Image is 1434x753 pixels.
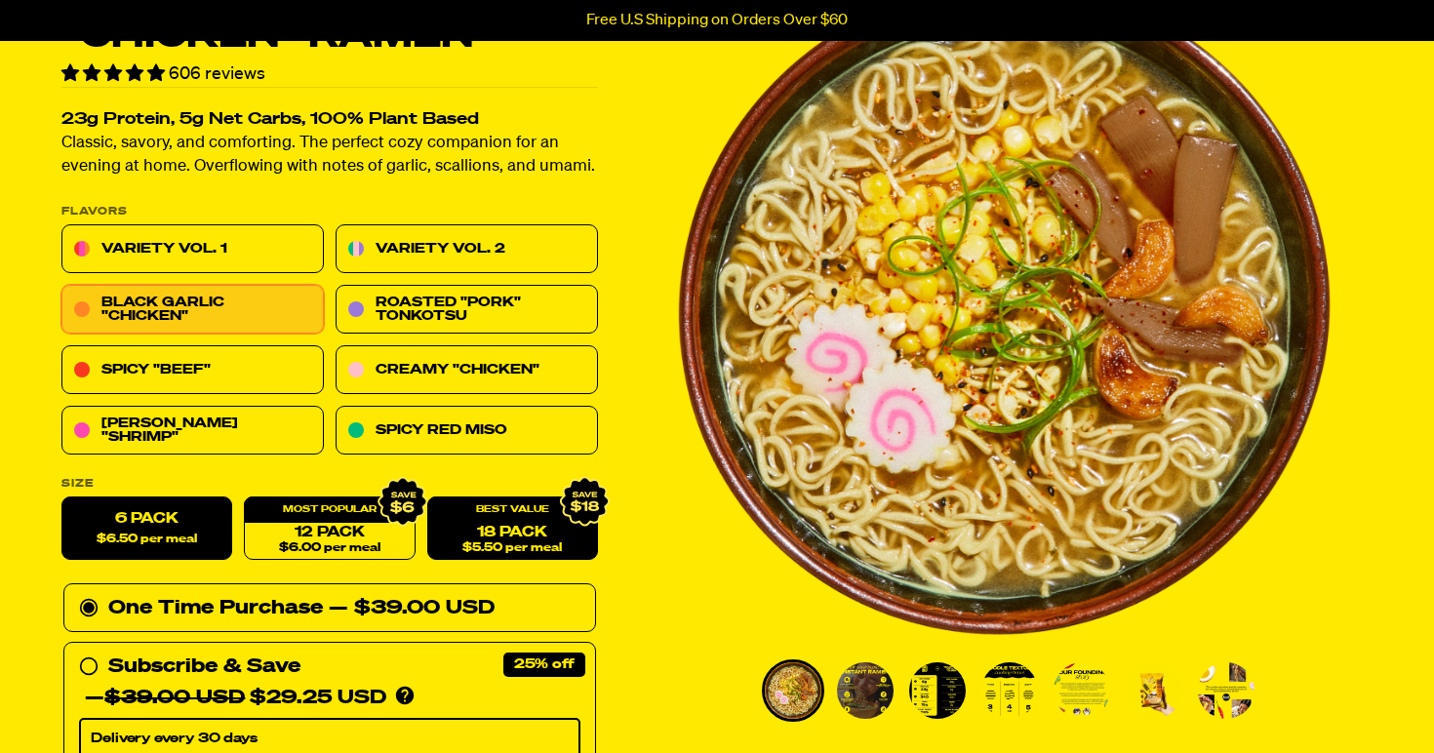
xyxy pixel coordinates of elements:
[61,65,169,83] span: 4.76 stars
[108,652,300,683] div: Subscribe & Save
[981,662,1038,719] img: Black Garlic "Chicken" Ramen
[336,346,598,395] a: Creamy "Chicken"
[586,12,848,29] p: Free U.S Shipping on Orders Over $60
[61,407,324,456] a: [PERSON_NAME] "Shrimp"
[1198,662,1255,719] img: Black Garlic "Chicken" Ramen
[978,659,1041,722] li: Go to slide 4
[1054,662,1110,719] img: Black Garlic "Chicken" Ramen
[244,497,415,561] a: 12 Pack$6.00 per meal
[61,112,598,129] h2: 23g Protein, 5g Net Carbs, 100% Plant Based
[462,542,562,555] span: $5.50 per meal
[61,497,232,561] label: 6 Pack
[336,407,598,456] a: Spicy Red Miso
[279,542,380,555] span: $6.00 per meal
[61,286,324,335] a: Black Garlic "Chicken"
[765,662,821,719] img: Black Garlic "Chicken" Ramen
[1195,659,1257,722] li: Go to slide 7
[61,225,324,274] a: Variety Vol. 1
[1123,659,1185,722] li: Go to slide 6
[1051,659,1113,722] li: Go to slide 5
[61,207,598,218] p: Flavors
[762,659,824,722] li: Go to slide 1
[169,65,265,83] span: 606 reviews
[104,689,245,708] del: $39.00 USD
[97,534,197,546] span: $6.50 per meal
[79,593,580,624] div: One Time Purchase
[61,346,324,395] a: Spicy "Beef"
[427,497,598,561] a: 18 Pack$5.50 per meal
[10,699,130,744] iframe: Marketing Popup
[906,659,969,722] li: Go to slide 3
[909,662,966,719] img: Black Garlic "Chicken" Ramen
[336,225,598,274] a: Variety Vol. 2
[1126,662,1182,719] img: Black Garlic "Chicken" Ramen
[329,593,495,624] div: — $39.00 USD
[61,133,598,179] p: Classic, savory, and comforting. The perfect cozy companion for an evening at home. Overflowing w...
[61,479,598,490] label: Size
[834,659,896,722] li: Go to slide 2
[336,286,598,335] a: Roasted "Pork" Tonkotsu
[85,683,386,714] div: — $29.25 USD
[837,662,894,719] img: Black Garlic "Chicken" Ramen
[677,659,1333,722] div: PDP main carousel thumbnails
